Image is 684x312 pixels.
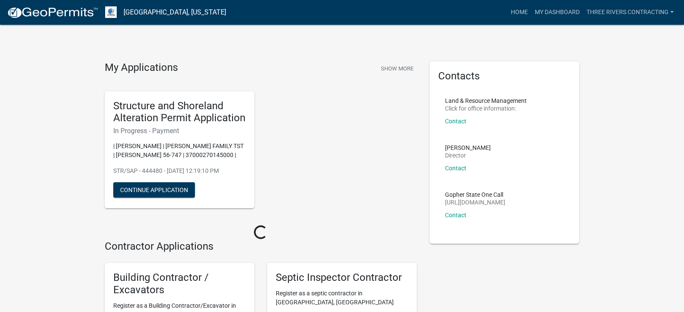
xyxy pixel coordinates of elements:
[113,182,195,198] button: Continue Application
[583,4,677,20] a: Three Rivers Contracting
[276,289,408,307] p: Register as a septic contractor in [GEOGRAPHIC_DATA], [GEOGRAPHIC_DATA]
[445,145,491,151] p: [PERSON_NAME]
[105,240,417,253] h4: Contractor Applications
[445,192,505,198] p: Gopher State One Call
[113,100,246,125] h5: Structure and Shoreland Alteration Permit Application
[438,70,571,82] h5: Contacts
[445,212,466,219] a: Contact
[105,61,178,74] h4: My Applications
[105,6,117,18] img: Otter Tail County, Minnesota
[507,4,531,20] a: Home
[531,4,583,20] a: My Dashboard
[445,199,505,205] p: [URL][DOMAIN_NAME]
[445,98,527,104] p: Land & Resource Management
[124,5,226,20] a: [GEOGRAPHIC_DATA], [US_STATE]
[113,166,246,175] p: STR/SAP - 444480 - [DATE] 12:19:10 PM
[445,118,466,125] a: Contact
[113,127,246,135] h6: In Progress - Payment
[377,61,417,76] button: Show More
[113,142,246,160] p: | [PERSON_NAME] | [PERSON_NAME] FAMILY TST | [PERSON_NAME] 56-747 | 37000270145000 |
[113,271,246,296] h5: Building Contractor / Excavators
[445,152,491,158] p: Director
[445,165,466,172] a: Contact
[276,271,408,284] h5: Septic Inspector Contractor
[445,105,527,111] p: Click for office information:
